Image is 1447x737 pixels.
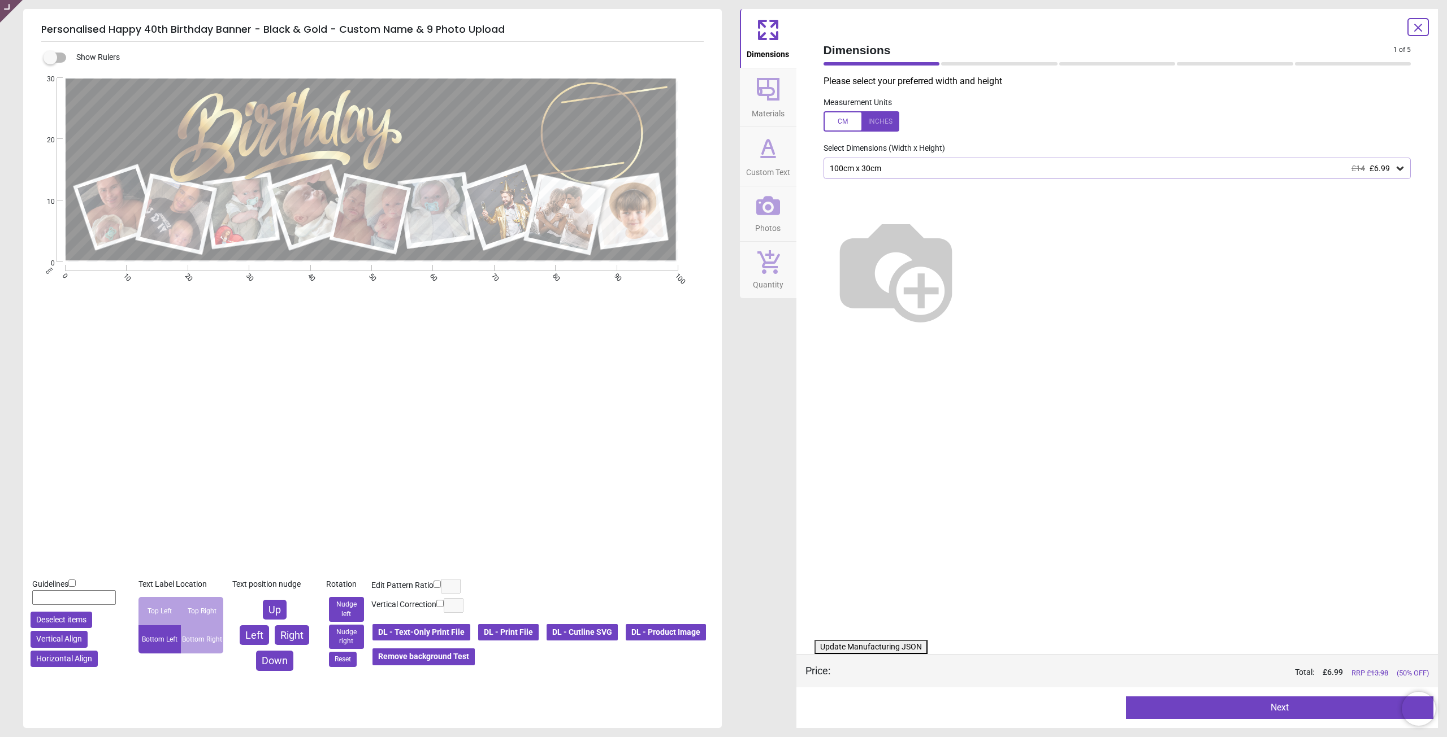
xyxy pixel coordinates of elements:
[31,651,98,668] button: Horizontal Align
[824,75,1420,88] p: Please select your preferred width and height
[371,599,436,610] label: Vertical Correction
[138,579,223,590] div: Text Label Location
[371,623,471,642] button: DL - Text-Only Print File
[181,597,223,625] div: Top Right
[740,242,796,298] button: Quantity
[1370,164,1390,173] span: £6.99
[740,9,796,68] button: Dimensions
[755,217,781,234] span: Photos
[829,164,1395,173] div: 100cm x 30cm
[753,274,783,291] span: Quantity
[371,580,434,591] label: Edit Pattern Ratio
[477,623,540,642] button: DL - Print File
[747,43,789,60] span: Dimensions
[824,42,1394,58] span: Dimensions
[752,103,785,120] span: Materials
[41,18,704,42] h5: Personalised Happy 40th Birthday Banner - Black & Gold - Custom Name & 9 Photo Upload
[1351,668,1388,678] span: RRP
[50,51,722,64] div: Show Rulers
[1351,164,1365,173] span: £14
[625,623,707,642] button: DL - Product Image
[329,652,357,667] button: Reset
[824,197,968,342] img: Helper for size comparison
[329,625,364,649] button: Nudge right
[815,640,928,655] button: Update Manufacturing JSON
[815,143,945,154] label: Select Dimensions (Width x Height)
[1327,668,1343,677] span: 6.99
[740,68,796,127] button: Materials
[31,612,92,629] button: Deselect items
[1126,696,1433,719] button: Next
[329,597,364,622] button: Nudge left
[1323,667,1343,678] span: £
[240,625,269,645] button: Left
[805,664,830,678] div: Price :
[181,625,223,653] div: Bottom Right
[1397,668,1429,678] span: (50% OFF)
[746,162,790,178] span: Custom Text
[740,127,796,186] button: Custom Text
[824,97,892,108] label: Measurement Units
[32,579,68,588] span: Guidelines
[138,597,181,625] div: Top Left
[275,625,309,645] button: Right
[847,667,1429,678] div: Total:
[371,647,476,666] button: Remove background Test
[1402,692,1436,726] iframe: Brevo live chat
[263,600,287,620] button: Up
[31,631,88,648] button: Vertical Align
[33,75,55,84] span: 30
[1367,669,1388,677] span: £ 13.98
[326,579,367,590] div: Rotation
[1393,45,1411,55] span: 1 of 5
[740,186,796,242] button: Photos
[138,625,181,653] div: Bottom Left
[232,579,317,590] div: Text position nudge
[256,651,293,670] button: Down
[545,623,619,642] button: DL - Cutline SVG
